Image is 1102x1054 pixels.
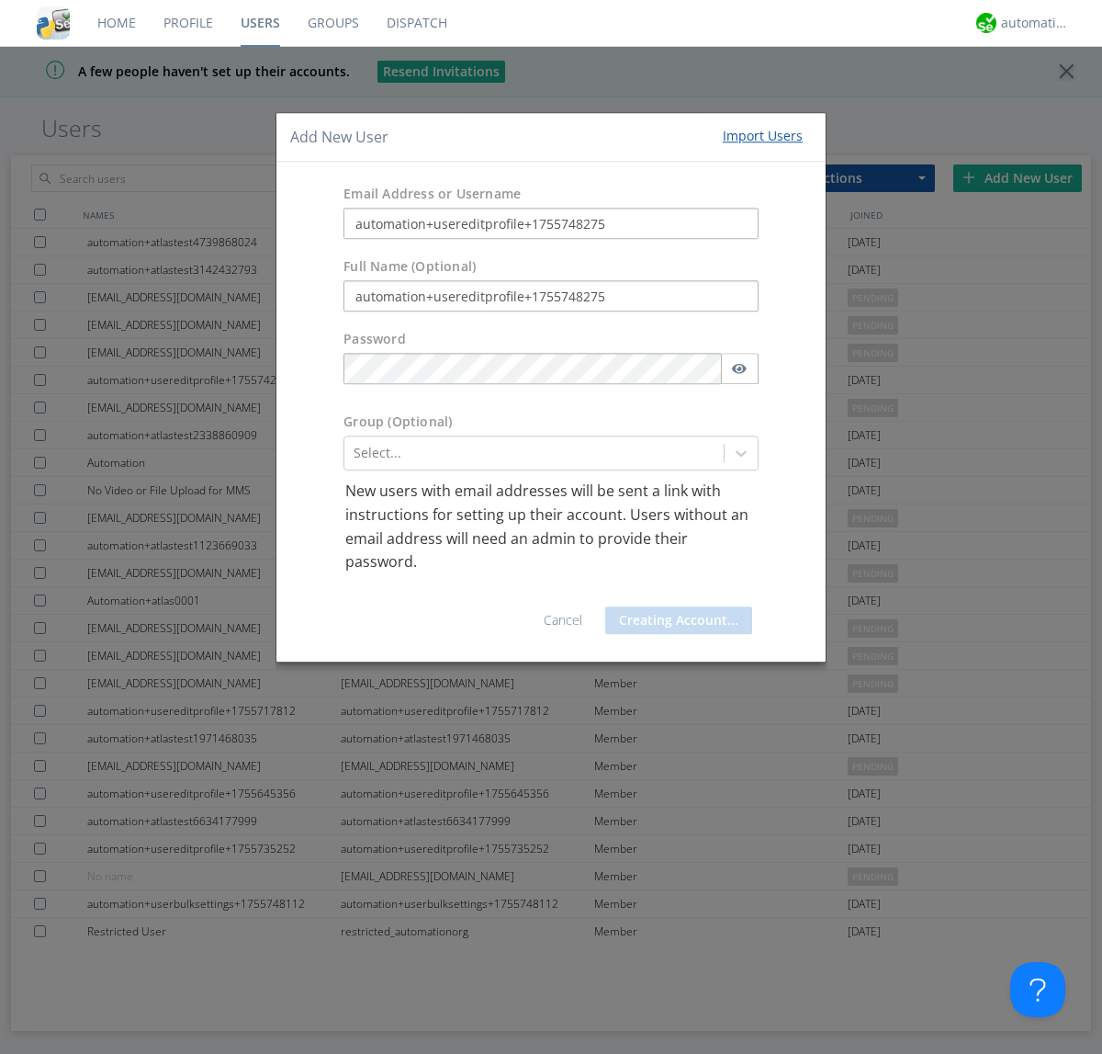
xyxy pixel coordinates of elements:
label: Full Name (Optional) [343,258,476,277]
input: Julie Appleseed [343,281,759,312]
label: Password [343,331,406,349]
input: e.g. email@address.com, Housekeeping1 [343,209,759,240]
p: New users with email addresses will be sent a link with instructions for setting up their account... [345,481,757,574]
img: cddb5a64eb264b2086981ab96f4c1ba7 [37,6,70,40]
label: Email Address or Username [343,186,521,204]
button: Creating Account... [605,606,752,634]
img: d2d01cd9b4174d08988066c6d424eccd [976,13,996,33]
div: automation+atlas [1001,14,1070,32]
label: Group (Optional) [343,414,452,432]
a: Cancel [544,611,582,629]
h4: Add New User [290,127,388,148]
div: Import Users [723,127,803,145]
